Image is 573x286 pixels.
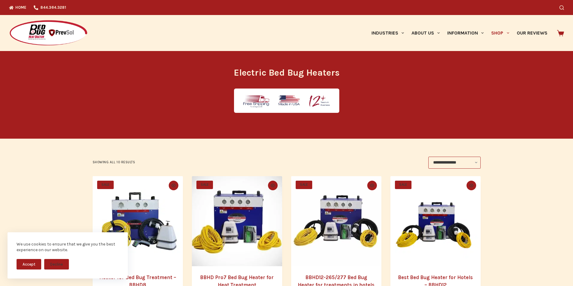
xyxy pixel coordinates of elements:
[291,176,381,266] a: BBHD12-265/277 Bed Bug Heater for treatments in hotels and motels
[93,160,135,165] p: Showing all 10 results
[17,241,119,253] div: We use cookies to ensure that we give you the best experience on our website.
[390,176,481,266] a: Best Bed Bug Heater for Hotels - BBHD12
[93,176,183,266] a: Heater for Bed Bug Treatment - BBHD8
[467,181,476,190] button: Quick view toggle
[93,176,183,266] img: Front of the BBHD8 Bed Bug Heater
[44,259,69,269] button: Decline
[368,15,408,51] a: Industries
[408,15,443,51] a: About Us
[368,15,551,51] nav: Primary
[9,20,88,47] img: Prevsol/Bed Bug Heat Doctor
[97,181,114,189] span: SALE
[17,259,41,269] button: Accept
[169,181,178,190] button: Quick view toggle
[488,15,513,51] a: Shop
[192,176,282,266] a: BBHD Pro7 Bed Bug Heater for Heat Treatment
[268,181,278,190] button: Quick view toggle
[444,15,488,51] a: Information
[428,157,481,169] select: Shop order
[196,181,213,189] span: SALE
[174,66,399,80] h1: Electric Bed Bug Heaters
[390,176,481,266] img: Front view of the BBHD12 Bed Bug Heater
[296,181,312,189] span: SALE
[559,5,564,10] button: Search
[291,176,381,266] img: the best bed bug heaters for hotels? Our BBHD-12-265/267
[395,181,411,189] span: SALE
[367,181,377,190] button: Quick view toggle
[513,15,551,51] a: Our Reviews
